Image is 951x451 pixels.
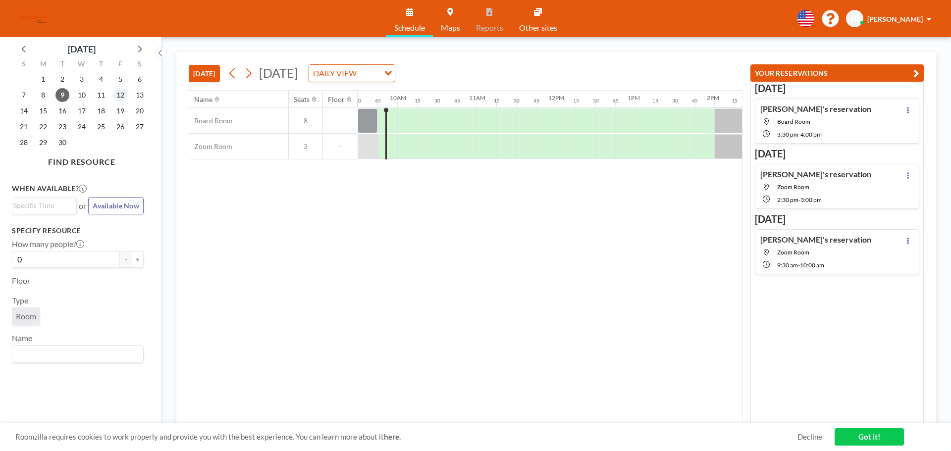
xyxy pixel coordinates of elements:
button: Available Now [88,197,144,214]
div: Name [194,95,212,104]
span: Wednesday, September 24, 2025 [75,120,89,134]
span: - [798,196,800,203]
div: 45 [375,98,381,104]
span: Room [16,311,36,321]
span: Friday, September 12, 2025 [113,88,127,102]
span: 4:00 PM [800,131,822,138]
div: Search for option [12,198,76,213]
span: Maps [441,24,460,32]
span: Saturday, September 6, 2025 [133,72,147,86]
div: 15 [494,98,500,104]
div: 10AM [390,94,406,101]
span: 9:30 AM [777,261,798,269]
span: 8 [289,116,322,125]
span: Saturday, September 13, 2025 [133,88,147,102]
label: Type [12,296,28,305]
div: Seats [294,95,310,104]
span: 3:00 PM [800,196,822,203]
button: - [120,251,132,268]
span: Tuesday, September 16, 2025 [55,104,69,118]
span: Monday, September 22, 2025 [36,120,50,134]
span: Monday, September 1, 2025 [36,72,50,86]
div: T [53,58,72,71]
input: Search for option [360,67,378,80]
input: Search for option [13,348,138,360]
label: Floor [12,276,30,286]
span: Tuesday, September 23, 2025 [55,120,69,134]
span: Sunday, September 21, 2025 [17,120,31,134]
a: here. [384,432,401,441]
div: W [72,58,92,71]
span: Roomzilla requires cookies to work properly and provide you with the best experience. You can lea... [15,432,797,442]
span: 3:30 PM [777,131,798,138]
div: M [34,58,53,71]
label: Name [12,333,32,343]
h4: [PERSON_NAME]'s reservation [760,235,871,245]
div: 30 [355,98,361,104]
span: Friday, September 26, 2025 [113,120,127,134]
span: Sunday, September 28, 2025 [17,136,31,150]
h3: Specify resource [12,226,144,235]
span: Zoom Room [189,142,232,151]
div: F [110,58,130,71]
span: Wednesday, September 17, 2025 [75,104,89,118]
span: Tuesday, September 2, 2025 [55,72,69,86]
h3: [DATE] [755,82,919,95]
div: 45 [692,98,698,104]
span: Thursday, September 11, 2025 [94,88,108,102]
div: 11AM [469,94,485,101]
span: 3 [289,142,322,151]
div: S [130,58,149,71]
div: S [14,58,34,71]
label: How many people? [12,239,84,249]
div: 1PM [628,94,640,101]
button: + [132,251,144,268]
span: Reports [476,24,503,32]
span: - [798,131,800,138]
div: T [91,58,110,71]
div: Floor [328,95,345,104]
span: Tuesday, September 30, 2025 [55,136,69,150]
span: Friday, September 5, 2025 [113,72,127,86]
a: Got it! [835,428,904,446]
span: Monday, September 8, 2025 [36,88,50,102]
input: Search for option [13,200,71,211]
span: Saturday, September 20, 2025 [133,104,147,118]
span: 10:00 AM [800,261,824,269]
div: [DATE] [68,42,96,56]
div: 30 [434,98,440,104]
div: 45 [454,98,460,104]
span: Wednesday, September 10, 2025 [75,88,89,102]
span: Zoom Room [777,249,809,256]
div: 45 [613,98,619,104]
img: organization-logo [16,9,51,29]
div: 15 [652,98,658,104]
button: [DATE] [189,65,220,82]
span: Board Room [189,116,233,125]
div: 2PM [707,94,719,101]
span: Wednesday, September 3, 2025 [75,72,89,86]
h4: FIND RESOURCE [12,153,152,167]
span: Zoom Room [777,183,809,191]
span: SD [850,14,859,23]
div: 30 [514,98,520,104]
span: Friday, September 19, 2025 [113,104,127,118]
span: or [79,201,86,211]
span: Thursday, September 25, 2025 [94,120,108,134]
div: 15 [732,98,738,104]
div: 15 [415,98,421,104]
span: - [323,116,358,125]
span: Sunday, September 7, 2025 [17,88,31,102]
span: DAILY VIEW [311,67,359,80]
span: Board Room [777,118,810,125]
div: Search for option [12,346,143,362]
span: Monday, September 29, 2025 [36,136,50,150]
span: Saturday, September 27, 2025 [133,120,147,134]
span: Thursday, September 4, 2025 [94,72,108,86]
div: 15 [573,98,579,104]
span: Monday, September 15, 2025 [36,104,50,118]
span: Available Now [93,201,139,210]
div: 45 [533,98,539,104]
span: [PERSON_NAME] [867,15,923,23]
h4: [PERSON_NAME]'s reservation [760,104,871,114]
